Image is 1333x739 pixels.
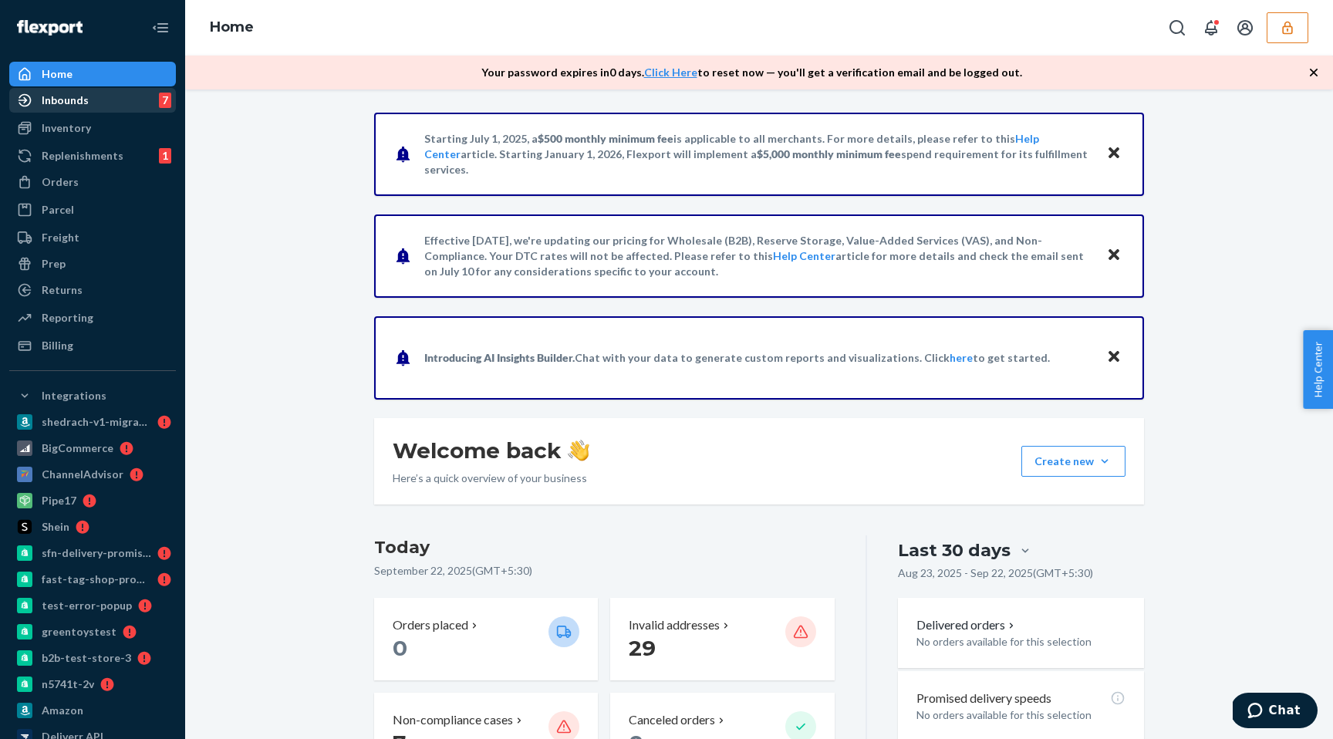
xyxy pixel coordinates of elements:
a: test-error-popup [9,593,176,618]
button: Orders placed 0 [374,598,598,680]
button: Close [1104,143,1124,165]
a: greentoystest [9,619,176,644]
iframe: Opens a widget where you can chat to one of our agents [1233,693,1318,731]
ol: breadcrumbs [197,5,266,50]
div: Prep [42,256,66,272]
div: Returns [42,282,83,298]
div: Orders [42,174,79,190]
a: ChannelAdvisor [9,462,176,487]
div: Amazon [42,703,83,718]
span: 0 [393,635,407,661]
p: Starting July 1, 2025, a is applicable to all merchants. For more details, please refer to this a... [424,131,1092,177]
a: here [950,351,973,364]
div: n5741t-2v [42,677,94,692]
div: greentoystest [42,624,116,639]
div: Freight [42,230,79,245]
h3: Today [374,535,835,560]
a: sfn-delivery-promise-test-us [9,541,176,565]
div: Replenishments [42,148,123,164]
button: Close [1104,245,1124,267]
a: Click Here [644,66,697,79]
div: Parcel [42,202,74,218]
button: Close Navigation [145,12,176,43]
div: 7 [159,93,171,108]
a: fast-tag-shop-promise-1 [9,567,176,592]
button: Invalid addresses 29 [610,598,834,680]
a: Shein [9,515,176,539]
div: Pipe17 [42,493,76,508]
a: Parcel [9,197,176,222]
button: Open account menu [1230,12,1260,43]
img: hand-wave emoji [568,440,589,461]
div: shedrach-v1-migration-test [42,414,151,430]
div: Billing [42,338,73,353]
button: Close [1104,346,1124,369]
a: Reporting [9,305,176,330]
div: BigCommerce [42,440,113,456]
a: Home [210,19,254,35]
p: September 22, 2025 ( GMT+5:30 ) [374,563,835,579]
span: 29 [629,635,656,661]
p: Here’s a quick overview of your business [393,471,589,486]
a: n5741t-2v [9,672,176,697]
a: Amazon [9,698,176,723]
div: Inventory [42,120,91,136]
div: Home [42,66,73,82]
a: Home [9,62,176,86]
div: 1 [159,148,171,164]
a: Returns [9,278,176,302]
div: sfn-delivery-promise-test-us [42,545,151,561]
p: Canceled orders [629,711,715,729]
p: Promised delivery speeds [916,690,1051,707]
h1: Welcome back [393,437,589,464]
a: Inventory [9,116,176,140]
img: Flexport logo [17,20,83,35]
span: $500 monthly minimum fee [538,132,673,145]
div: test-error-popup [42,598,132,613]
a: Inbounds7 [9,88,176,113]
button: Create new [1021,446,1125,477]
a: b2b-test-store-3 [9,646,176,670]
div: ChannelAdvisor [42,467,123,482]
div: Inbounds [42,93,89,108]
div: Last 30 days [898,538,1011,562]
p: Your password expires in 0 days . to reset now — you'll get a verification email and be logged out. [481,65,1022,80]
a: Pipe17 [9,488,176,513]
button: Open notifications [1196,12,1227,43]
button: Delivered orders [916,616,1017,634]
p: Aug 23, 2025 - Sep 22, 2025 ( GMT+5:30 ) [898,565,1093,581]
span: $5,000 monthly minimum fee [757,147,901,160]
a: Prep [9,251,176,276]
div: Reporting [42,310,93,326]
p: Chat with your data to generate custom reports and visualizations. Click to get started. [424,350,1050,366]
a: Replenishments1 [9,143,176,168]
p: No orders available for this selection [916,707,1125,723]
button: Help Center [1303,330,1333,409]
p: Orders placed [393,616,468,634]
p: No orders available for this selection [916,634,1125,650]
span: Introducing AI Insights Builder. [424,351,575,364]
button: Integrations [9,383,176,408]
div: Integrations [42,388,106,403]
a: Help Center [773,249,835,262]
a: Freight [9,225,176,250]
div: Shein [42,519,69,535]
a: BigCommerce [9,436,176,461]
a: Billing [9,333,176,358]
p: Non-compliance cases [393,711,513,729]
div: b2b-test-store-3 [42,650,131,666]
div: fast-tag-shop-promise-1 [42,572,151,587]
a: shedrach-v1-migration-test [9,410,176,434]
p: Effective [DATE], we're updating our pricing for Wholesale (B2B), Reserve Storage, Value-Added Se... [424,233,1092,279]
a: Orders [9,170,176,194]
button: Open Search Box [1162,12,1193,43]
p: Invalid addresses [629,616,720,634]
